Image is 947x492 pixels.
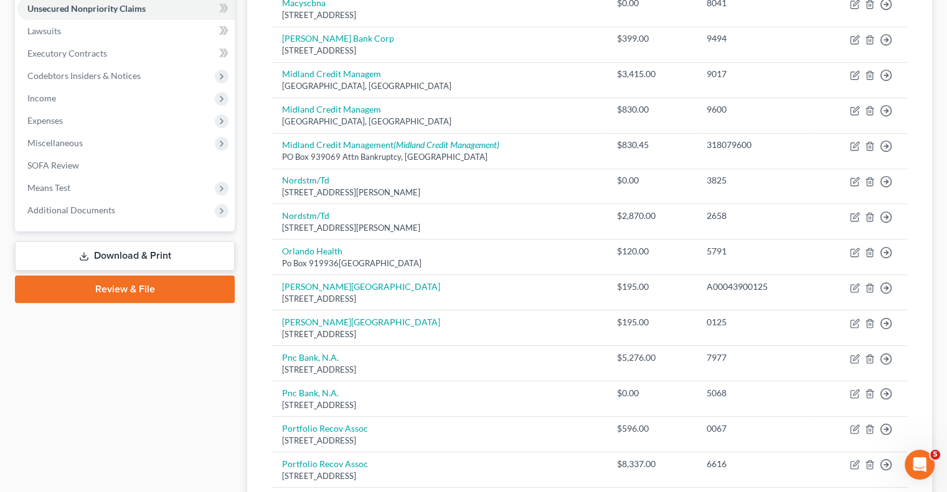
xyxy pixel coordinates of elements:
[282,317,440,327] a: [PERSON_NAME][GEOGRAPHIC_DATA]
[282,175,329,185] a: Nordstm/Td
[706,351,802,364] div: 7977
[27,137,83,148] span: Miscellaneous
[706,210,802,222] div: 2658
[617,316,687,328] div: $195.00
[27,182,70,193] span: Means Test
[617,422,687,435] div: $596.00
[282,293,596,305] div: [STREET_ADDRESS]
[282,33,394,44] a: [PERSON_NAME] Bank Corp
[617,32,687,45] div: $399.00
[282,423,368,434] a: Portfolio Recov Assoc
[706,422,802,435] div: 0067
[706,387,802,399] div: 5068
[282,435,596,447] div: [STREET_ADDRESS]
[27,93,56,103] span: Income
[282,139,499,150] a: Midland Credit Management(Midland Credit Management)
[282,328,596,340] div: [STREET_ADDRESS]
[706,458,802,470] div: 6616
[282,222,596,234] div: [STREET_ADDRESS][PERSON_NAME]
[617,458,687,470] div: $8,337.00
[706,316,802,328] div: 0125
[282,281,440,292] a: [PERSON_NAME][GEOGRAPHIC_DATA]
[706,139,802,151] div: 318079600
[282,187,596,198] div: [STREET_ADDRESS][PERSON_NAME]
[282,210,329,221] a: Nordstm/Td
[282,399,596,411] div: [STREET_ADDRESS]
[17,20,235,42] a: Lawsuits
[617,351,687,364] div: $5,276.00
[706,245,802,258] div: 5791
[282,258,596,269] div: Po Box 919936[GEOGRAPHIC_DATA]
[706,68,802,80] div: 9017
[706,32,802,45] div: 9494
[27,48,107,58] span: Executory Contracts
[617,174,687,187] div: $0.00
[282,246,342,256] a: Orlando Health
[282,9,596,21] div: [STREET_ADDRESS]
[930,450,940,460] span: 5
[17,154,235,177] a: SOFA Review
[282,151,596,163] div: PO Box 939069 Attn Bankruptcy, [GEOGRAPHIC_DATA]
[27,3,146,14] span: Unsecured Nonpriority Claims
[393,139,499,150] i: (Midland Credit Management)
[617,245,687,258] div: $120.00
[282,352,339,363] a: Pnc Bank, N.A.
[17,42,235,65] a: Executory Contracts
[617,139,687,151] div: $830.45
[282,364,596,376] div: [STREET_ADDRESS]
[282,45,596,57] div: [STREET_ADDRESS]
[617,210,687,222] div: $2,870.00
[15,276,235,303] a: Review & File
[282,388,339,398] a: Pnc Bank, N.A.
[282,458,368,469] a: Portfolio Recov Assoc
[15,241,235,271] a: Download & Print
[282,80,596,92] div: [GEOGRAPHIC_DATA], [GEOGRAPHIC_DATA]
[706,281,802,293] div: A00043900125
[706,103,802,116] div: 9600
[27,160,79,170] span: SOFA Review
[617,387,687,399] div: $0.00
[27,26,61,36] span: Lawsuits
[617,281,687,293] div: $195.00
[27,205,115,215] span: Additional Documents
[706,174,802,187] div: 3825
[282,104,381,114] a: Midland Credit Managem
[617,103,687,116] div: $830.00
[282,116,596,128] div: [GEOGRAPHIC_DATA], [GEOGRAPHIC_DATA]
[282,68,381,79] a: Midland Credit Managem
[282,470,596,482] div: [STREET_ADDRESS]
[617,68,687,80] div: $3,415.00
[27,70,141,81] span: Codebtors Insiders & Notices
[905,450,935,480] iframe: Intercom live chat
[27,115,63,126] span: Expenses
